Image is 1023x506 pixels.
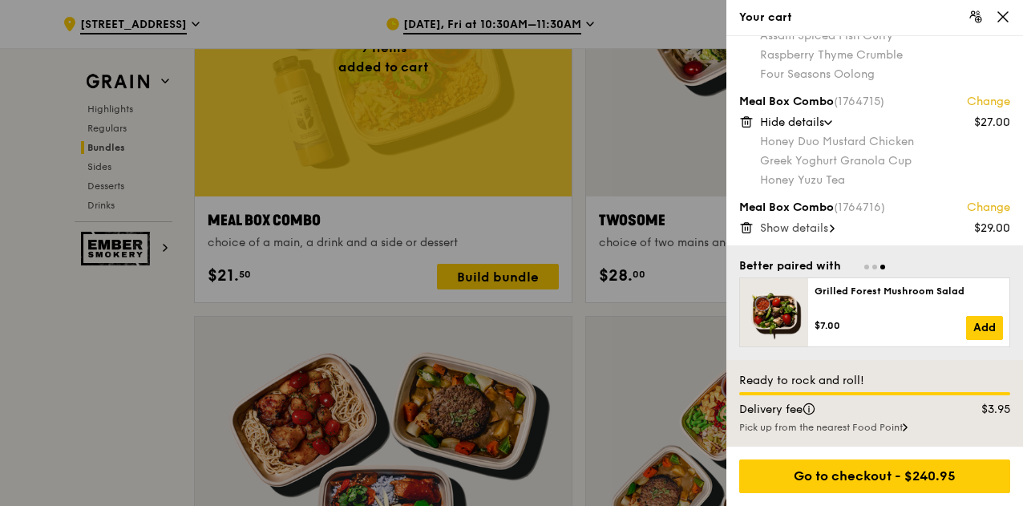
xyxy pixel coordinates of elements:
div: Go to checkout - $240.95 [739,459,1010,493]
a: Change [967,94,1010,110]
div: Meal Box Combo [739,200,1010,216]
div: Greek Yoghurt Granola Cup [760,153,1010,169]
a: Change [967,200,1010,216]
span: (1764716) [834,200,885,214]
span: Show details [760,221,828,235]
div: $7.00 [815,319,966,332]
div: Meal Box Combo [739,94,1010,110]
span: Go to slide 3 [880,265,885,269]
div: $29.00 [974,221,1010,237]
div: Raspberry Thyme Crumble [760,47,1010,63]
div: Better paired with [739,258,841,274]
div: $27.00 [974,115,1010,131]
div: Delivery fee [730,402,948,418]
div: Ready to rock and roll! [739,373,1010,389]
div: Pick up from the nearest Food Point [739,421,1010,434]
span: Hide details [760,115,824,129]
div: Your cart [739,10,1010,26]
div: Four Seasons Oolong [760,67,1010,83]
a: Add [966,316,1003,340]
div: $3.95 [948,402,1021,418]
div: Assam Spiced Fish Curry [760,28,1010,44]
div: Honey Duo Mustard Chicken [760,134,1010,150]
span: (1764715) [834,95,884,108]
span: Go to slide 1 [864,265,869,269]
span: Go to slide 2 [872,265,877,269]
div: Honey Yuzu Tea [760,172,1010,188]
div: Grilled Forest Mushroom Salad [815,285,1003,298]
